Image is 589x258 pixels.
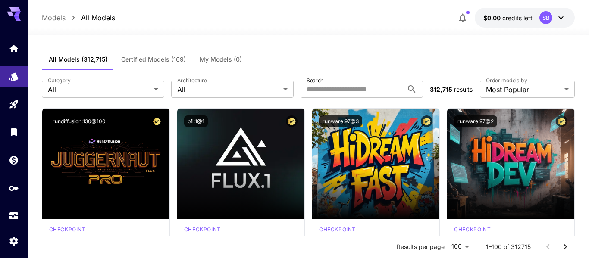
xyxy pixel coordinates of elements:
button: runware:97@3 [319,115,362,127]
span: All [177,84,280,95]
button: Certified Model – Vetted for best performance and includes a commercial license. [151,115,163,127]
p: checkpoint [49,226,86,233]
h3: HiDream-I1-Fast [319,235,432,243]
a: All Models [81,12,115,23]
p: checkpoint [184,226,221,233]
button: Certified Model – Vetted for best performance and includes a commercial license. [556,115,567,127]
p: checkpoint [454,226,491,233]
div: Library [9,127,19,137]
button: runware:97@2 [454,115,497,127]
button: Go to next page [557,238,574,255]
label: Order models by [486,77,527,84]
div: Wallet [9,152,19,163]
span: Most Popular [486,84,561,95]
label: Architecture [177,77,207,84]
p: checkpoint [319,226,356,233]
button: Certified Model – Vetted for best performance and includes a commercial license. [286,115,298,127]
label: Search [307,77,323,84]
span: $0.00 [483,14,502,22]
button: $0.00SB [475,8,575,28]
div: Usage [9,211,19,221]
div: FLUX.1 D [49,226,86,233]
span: 312,715 [430,86,452,93]
h3: Juggernaut Pro Flux by RunDiffusion [49,235,163,243]
div: Settings [9,236,19,246]
div: SB [539,11,552,24]
div: HiDream Fast [319,226,356,233]
p: Results per page [397,242,445,251]
div: 100 [448,240,472,253]
button: rundiffusion:130@100 [49,115,109,127]
a: Models [42,12,66,23]
button: Certified Model – Vetted for best performance and includes a commercial license. [421,115,432,127]
span: results [454,86,473,93]
div: Home [9,43,19,54]
button: bfl:1@1 [184,115,208,127]
div: $0.00 [483,13,533,22]
div: API Keys [9,180,19,191]
label: Category [48,77,71,84]
h3: FLUX.1 [pro] [184,235,298,243]
span: All [48,84,150,95]
div: Models [9,69,19,80]
div: Playground [9,99,19,110]
span: All Models (312,715) [49,56,107,63]
nav: breadcrumb [42,12,115,23]
span: credits left [502,14,533,22]
span: My Models (0) [200,56,242,63]
div: fluxpro [184,226,221,233]
h3: HiDream-I1-Dev [454,235,567,243]
p: 1–100 of 312715 [486,242,531,251]
div: HiDream Dev [454,226,491,233]
span: Certified Models (169) [121,56,186,63]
